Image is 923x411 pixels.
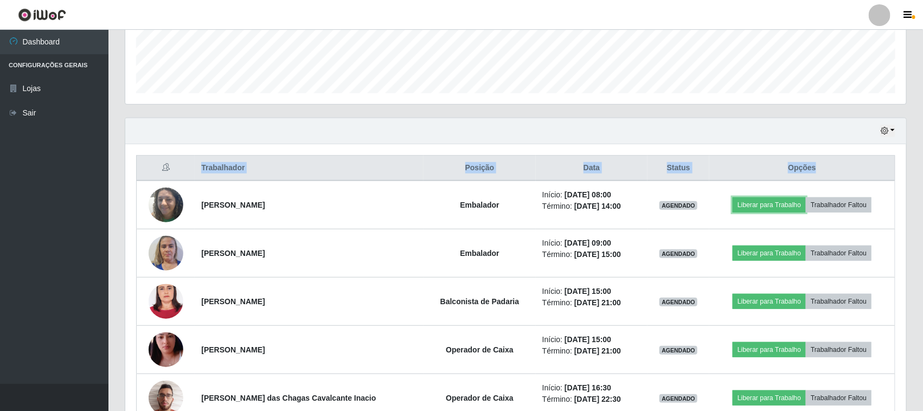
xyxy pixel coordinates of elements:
[542,345,641,357] li: Término:
[542,249,641,260] li: Término:
[565,383,611,392] time: [DATE] 16:30
[542,334,641,345] li: Início:
[806,294,871,309] button: Trabalhador Faltou
[806,342,871,357] button: Trabalhador Faltou
[574,202,621,210] time: [DATE] 14:00
[565,287,611,296] time: [DATE] 15:00
[440,297,520,306] strong: Balconista de Padaria
[648,156,709,181] th: Status
[18,8,66,22] img: CoreUI Logo
[460,249,499,258] strong: Embalador
[446,394,514,402] strong: Operador de Caixa
[733,197,806,213] button: Liberar para Trabalho
[424,156,536,181] th: Posição
[659,394,697,403] span: AGENDADO
[806,197,871,213] button: Trabalhador Faltou
[542,394,641,405] li: Término:
[733,294,806,309] button: Liberar para Trabalho
[201,201,265,209] strong: [PERSON_NAME]
[565,239,611,247] time: [DATE] 09:00
[659,249,697,258] span: AGENDADO
[574,250,621,259] time: [DATE] 15:00
[149,319,183,381] img: 1754840116013.jpeg
[806,246,871,261] button: Trabalhador Faltou
[460,201,499,209] strong: Embalador
[709,156,895,181] th: Opções
[201,249,265,258] strong: [PERSON_NAME]
[446,345,514,354] strong: Operador de Caixa
[733,390,806,406] button: Liberar para Trabalho
[542,189,641,201] li: Início:
[542,237,641,249] li: Início:
[659,201,697,210] span: AGENDADO
[733,246,806,261] button: Liberar para Trabalho
[574,346,621,355] time: [DATE] 21:00
[733,342,806,357] button: Liberar para Trabalho
[542,382,641,394] li: Início:
[201,394,376,402] strong: [PERSON_NAME] das Chagas Cavalcante Inacio
[574,395,621,403] time: [DATE] 22:30
[542,286,641,297] li: Início:
[149,230,183,276] img: 1752868236583.jpeg
[542,201,641,212] li: Término:
[659,298,697,306] span: AGENDADO
[565,190,611,199] time: [DATE] 08:00
[806,390,871,406] button: Trabalhador Faltou
[201,297,265,306] strong: [PERSON_NAME]
[149,264,183,339] img: 1752609549082.jpeg
[201,345,265,354] strong: [PERSON_NAME]
[542,297,641,309] li: Término:
[536,156,648,181] th: Data
[659,346,697,355] span: AGENDADO
[195,156,424,181] th: Trabalhador
[574,298,621,307] time: [DATE] 21:00
[149,182,183,228] img: 1736128144098.jpeg
[565,335,611,344] time: [DATE] 15:00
